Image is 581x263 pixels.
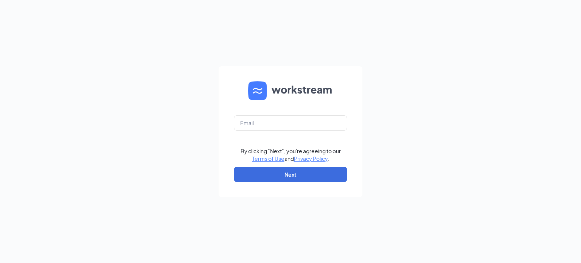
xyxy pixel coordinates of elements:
[252,155,284,162] a: Terms of Use
[234,115,347,131] input: Email
[241,147,341,162] div: By clicking "Next", you're agreeing to our and .
[248,81,333,100] img: WS logo and Workstream text
[234,167,347,182] button: Next
[294,155,328,162] a: Privacy Policy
